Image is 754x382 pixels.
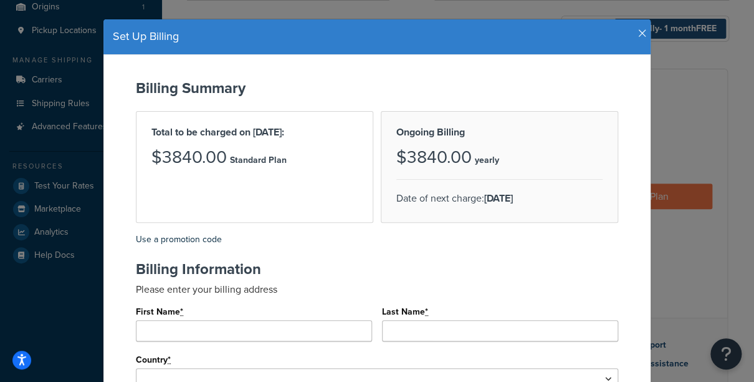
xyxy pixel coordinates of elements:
[396,190,603,207] p: Date of next charge:
[136,233,222,246] a: Use a promotion code
[136,307,184,317] label: First Name
[396,148,472,167] h3: $3840.00
[396,127,603,138] h2: Ongoing Billing
[382,307,429,317] label: Last Name
[151,127,358,138] h2: Total to be charged on [DATE]:
[180,305,183,318] abbr: required
[113,29,641,45] h4: Set Up Billing
[151,148,227,167] h3: $3840.00
[484,191,513,205] strong: [DATE]
[136,80,618,96] h2: Billing Summary
[136,282,618,296] p: Please enter your billing address
[168,353,171,366] abbr: required
[230,152,287,169] p: Standard Plan
[425,305,428,318] abbr: required
[136,261,618,277] h2: Billing Information
[475,152,499,169] p: yearly
[136,355,171,365] label: Country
